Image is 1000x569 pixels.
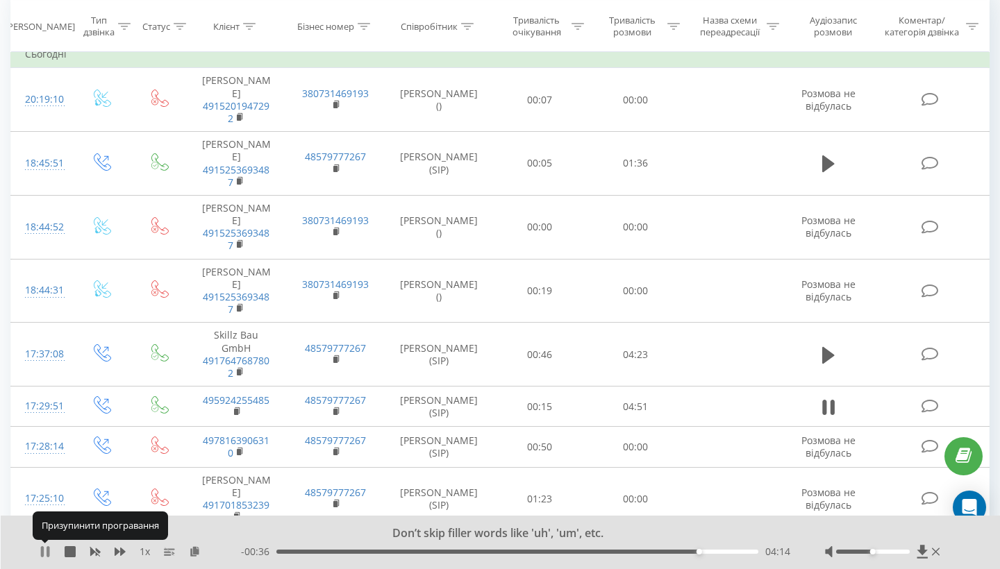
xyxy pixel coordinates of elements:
[587,427,683,467] td: 00:00
[203,434,269,459] a: 4978163906310
[587,68,683,132] td: 00:00
[25,485,58,512] div: 17:25:10
[33,511,168,539] div: Призупинити програвання
[492,467,588,531] td: 01:23
[203,354,269,380] a: 4917647687802
[870,549,876,554] div: Accessibility label
[187,259,286,323] td: [PERSON_NAME]
[5,20,75,32] div: [PERSON_NAME]
[385,323,492,387] td: [PERSON_NAME] (SIP)
[25,86,58,113] div: 20:19:10
[302,278,369,291] a: 380731469193
[801,278,856,303] span: Розмова не відбулась
[187,132,286,196] td: [PERSON_NAME]
[142,20,170,32] div: Статус
[305,393,366,407] a: 48579777267
[187,68,286,132] td: [PERSON_NAME]
[25,277,58,304] div: 18:44:31
[305,150,366,163] a: 48579777267
[187,323,286,387] td: Skillz Bau GmbH
[203,393,269,407] a: 495924255485
[130,526,853,541] div: Don’t skip filler words like 'uh', 'um', etc.
[385,132,492,196] td: [PERSON_NAME] (SIP)
[385,68,492,132] td: [PERSON_NAME] ()
[25,393,58,420] div: 17:29:51
[187,467,286,531] td: [PERSON_NAME]
[587,323,683,387] td: 04:23
[801,486,856,511] span: Розмова не відбулась
[203,226,269,252] a: 4915253693487
[25,341,58,368] div: 17:37:08
[492,387,588,427] td: 00:15
[25,214,58,241] div: 18:44:52
[203,163,269,189] a: 4915253693487
[385,427,492,467] td: [PERSON_NAME] (SIP)
[305,434,366,447] a: 48579777267
[213,20,240,32] div: Клієнт
[203,498,269,511] a: 491701853239
[492,323,588,387] td: 00:46
[140,545,150,559] span: 1 x
[25,150,58,177] div: 18:45:51
[241,545,276,559] span: - 00:36
[401,20,458,32] div: Співробітник
[203,99,269,125] a: 4915201947292
[305,486,366,499] a: 48579777267
[505,15,569,38] div: Тривалість очікування
[385,467,492,531] td: [PERSON_NAME] (SIP)
[302,214,369,227] a: 380731469193
[801,87,856,112] span: Розмова не відбулась
[765,545,790,559] span: 04:14
[587,132,683,196] td: 01:36
[11,40,990,68] td: Сьогодні
[881,15,962,38] div: Коментар/категорія дзвінка
[795,15,871,38] div: Аудіозапис розмови
[385,195,492,259] td: [PERSON_NAME] ()
[587,387,683,427] td: 04:51
[492,132,588,196] td: 00:05
[203,290,269,316] a: 4915253693487
[801,214,856,239] span: Розмова не відбулась
[801,434,856,459] span: Розмова не відбулась
[587,467,683,531] td: 00:00
[600,15,664,38] div: Тривалість розмови
[492,195,588,259] td: 00:00
[587,259,683,323] td: 00:00
[385,259,492,323] td: [PERSON_NAME] ()
[385,387,492,427] td: [PERSON_NAME] (SIP)
[697,549,702,554] div: Accessibility label
[492,427,588,467] td: 00:50
[302,87,369,100] a: 380731469193
[492,259,588,323] td: 00:19
[696,15,763,38] div: Назва схеми переадресації
[297,20,354,32] div: Бізнес номер
[587,195,683,259] td: 00:00
[305,341,366,355] a: 48579777267
[492,68,588,132] td: 00:07
[953,491,986,524] div: Open Intercom Messenger
[83,15,115,38] div: Тип дзвінка
[25,433,58,460] div: 17:28:14
[187,195,286,259] td: [PERSON_NAME]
